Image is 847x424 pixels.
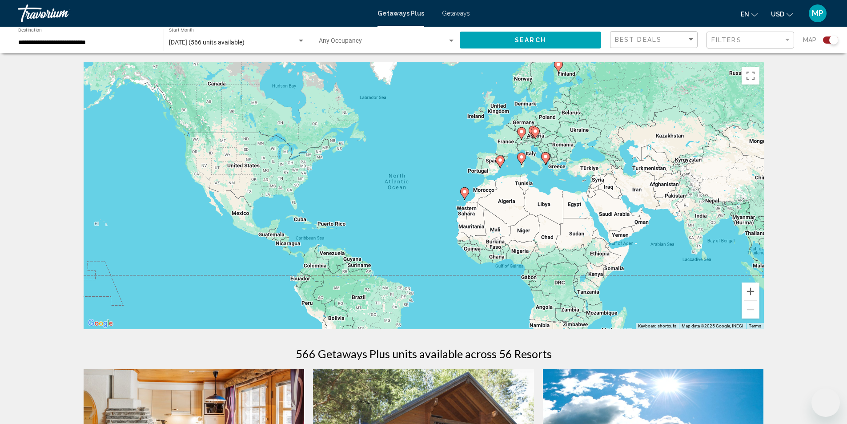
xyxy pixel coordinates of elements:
[812,9,823,18] span: MP
[741,11,749,18] span: en
[86,318,115,329] img: Google
[806,4,829,23] button: User Menu
[682,323,743,328] span: Map data ©2025 Google, INEGI
[615,36,662,43] span: Best Deals
[803,34,816,46] span: Map
[749,323,761,328] a: Terms
[615,36,695,44] mat-select: Sort by
[460,32,601,48] button: Search
[711,36,742,44] span: Filters
[742,301,759,319] button: Zoom out
[771,8,793,20] button: Change currency
[742,67,759,85] button: Toggle fullscreen view
[296,347,552,360] h1: 566 Getaways Plus units available across 56 Resorts
[377,10,424,17] a: Getaways Plus
[742,283,759,300] button: Zoom in
[86,318,115,329] a: Open this area in Google Maps (opens a new window)
[18,4,369,22] a: Travorium
[442,10,470,17] a: Getaways
[638,323,676,329] button: Keyboard shortcuts
[707,31,794,49] button: Filter
[169,39,245,46] span: [DATE] (566 units available)
[771,11,784,18] span: USD
[741,8,758,20] button: Change language
[515,37,546,44] span: Search
[811,388,840,417] iframe: Button to launch messaging window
